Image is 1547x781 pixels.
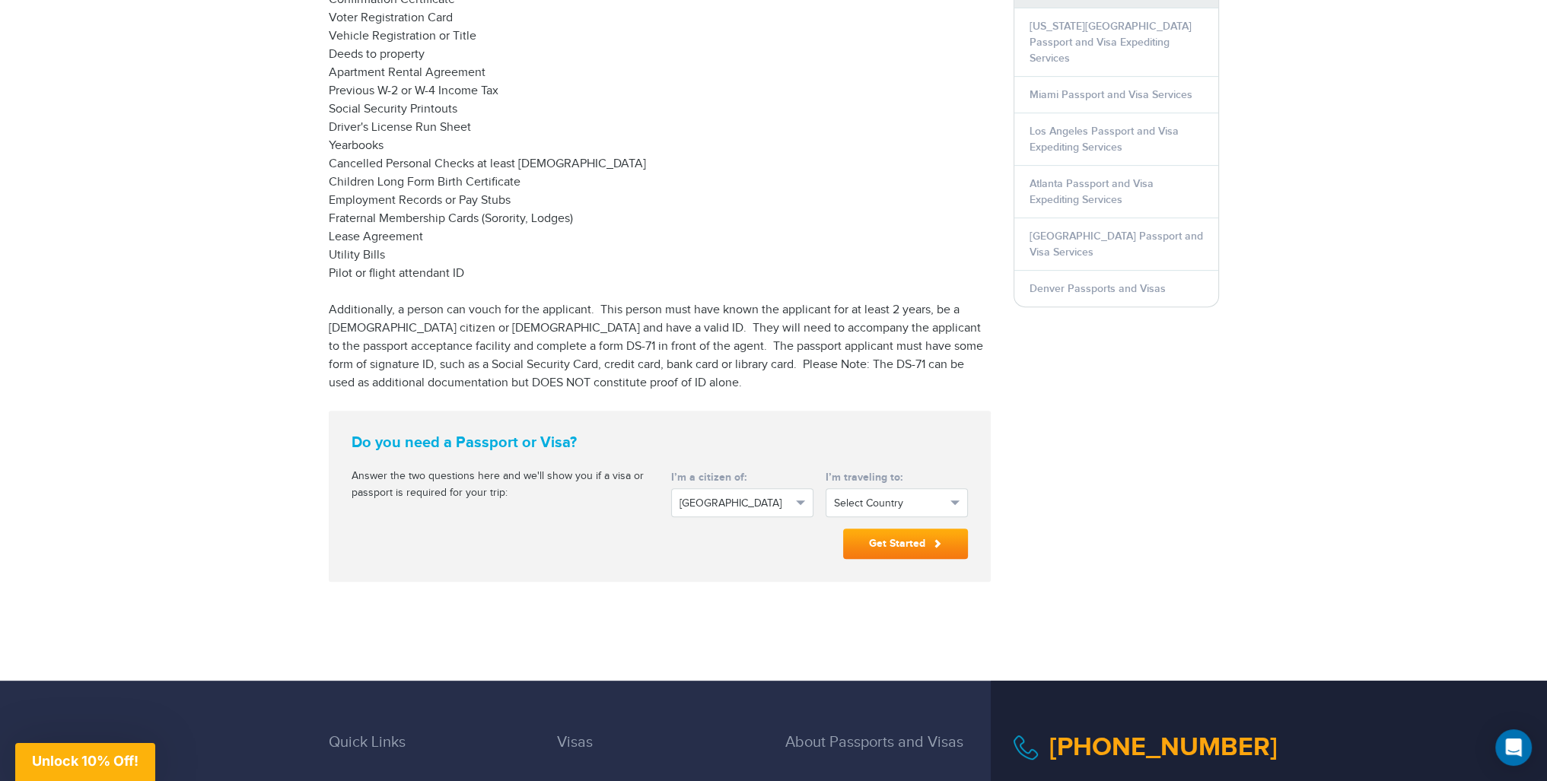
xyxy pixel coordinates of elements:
[826,488,968,517] button: Select Country
[329,734,534,773] h3: Quick Links
[1030,20,1192,65] a: [US_STATE][GEOGRAPHIC_DATA] Passport and Visa Expediting Services
[680,496,791,511] span: [GEOGRAPHIC_DATA]
[352,468,648,502] p: Answer the two questions here and we'll show you if a visa or passport is required for your trip:
[352,433,648,452] strong: Do you need a Passport or Visa?
[1030,88,1192,101] a: Miami Passport and Visa Services
[32,753,138,769] span: Unlock 10% Off!
[785,734,991,773] h3: About Passports and Visas
[1030,177,1154,206] a: Atlanta Passport and Visa Expediting Services
[1030,230,1203,259] a: [GEOGRAPHIC_DATA] Passport and Visa Services
[843,529,968,559] button: Get Started
[834,496,946,511] span: Select Country
[557,734,762,773] h3: Visas
[329,301,991,392] p: Additionally, a person can vouch for the applicant. This person must have known the applicant for...
[1049,732,1278,763] a: [PHONE_NUMBER]
[1030,125,1179,154] a: Los Angeles Passport and Visa Expediting Services
[671,470,813,485] label: I’m a citizen of:
[671,488,813,517] button: [GEOGRAPHIC_DATA]
[15,743,155,781] div: Unlock 10% Off!
[1030,282,1166,295] a: Denver Passports and Visas
[826,470,968,485] label: I’m traveling to:
[1495,729,1532,766] div: Open Intercom Messenger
